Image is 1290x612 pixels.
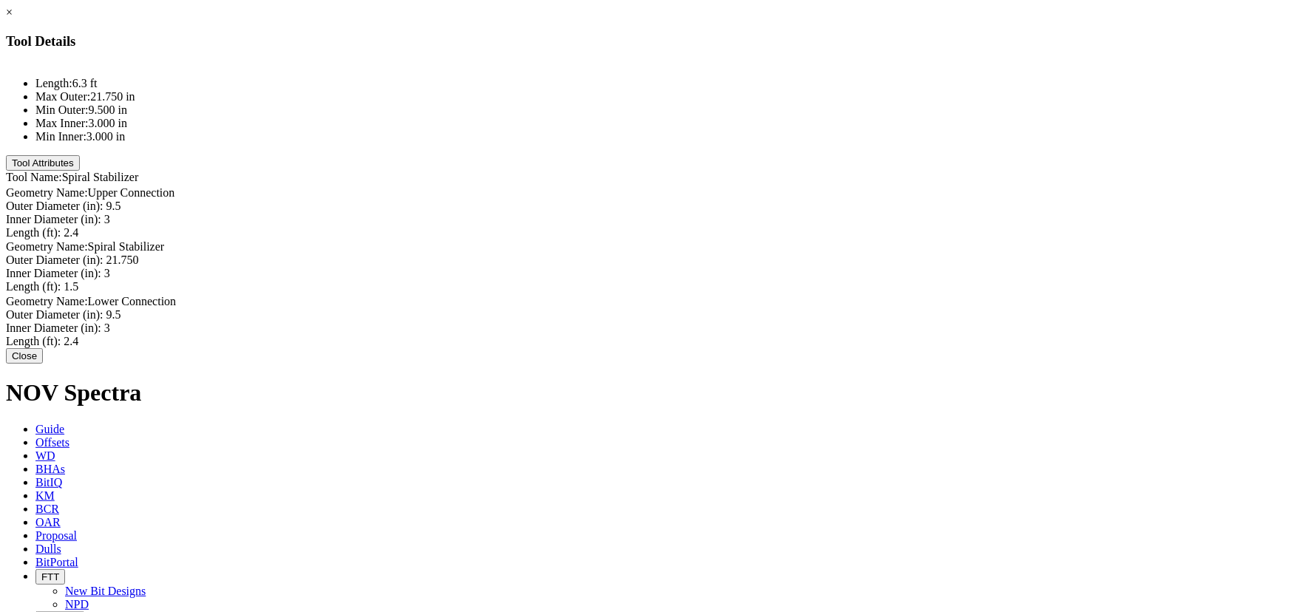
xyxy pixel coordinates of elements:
div: Upper Connection [6,186,1284,200]
a: NPD [65,598,89,611]
span: KM [35,489,55,502]
label: Inner Diameter (in): [6,267,101,279]
span: FTT [41,571,59,582]
button: Tool Attributes [6,155,80,171]
span: 21.750 [106,254,139,266]
label: Geometry Name: [6,186,88,199]
span: BitPortal [35,556,78,568]
label: Max Inner: [35,117,89,129]
span: Offsets [35,436,69,449]
div: Spiral Stabilizer [6,240,1284,254]
li: 3.000 in [35,117,1284,130]
li: 6.3 ft [35,77,1284,90]
label: Length (ft): [6,280,61,293]
span: OAR [35,516,61,528]
button: Close [6,348,43,364]
li: 3.000 in [35,130,1284,143]
label: Length (ft): [6,335,61,347]
span: 2.4 [64,335,78,347]
label: Min Outer: [35,103,89,116]
label: Outer Diameter (in): [6,308,103,321]
span: BCR [35,503,59,515]
span: BitIQ [35,476,62,489]
h1: NOV Spectra [6,379,1284,407]
span: 3 [104,213,110,225]
label: Length (ft): [6,226,61,239]
span: 3 [104,322,110,334]
span: Guide [35,423,64,435]
span: 1.5 [64,280,78,293]
span: BHAs [35,463,65,475]
label: Geometry Name: [6,295,88,307]
label: Min Inner: [35,130,86,143]
span: Dulls [35,543,61,555]
span: 2.4 [64,226,78,239]
label: Outer Diameter (in): [6,200,103,212]
label: Max Outer: [35,90,90,103]
span: Proposal [35,529,77,542]
span: 9.5 [106,200,121,212]
label: Inner Diameter (in): [6,322,101,334]
div: Lower Connection [6,295,1284,308]
label: Tool Name: [6,171,62,183]
label: Inner Diameter (in): [6,213,101,225]
div: Spiral Stabilizer [6,171,1284,184]
a: × [6,6,13,18]
span: 9.5 [106,308,121,321]
label: Geometry Name: [6,240,88,253]
span: 3 [104,267,110,279]
span: WD [35,449,55,462]
label: Outer Diameter (in): [6,254,103,266]
h3: Tool Details [6,33,1284,50]
li: 21.750 in [35,90,1284,103]
label: Length: [35,77,72,89]
li: 9.500 in [35,103,1284,117]
a: New Bit Designs [65,585,146,597]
